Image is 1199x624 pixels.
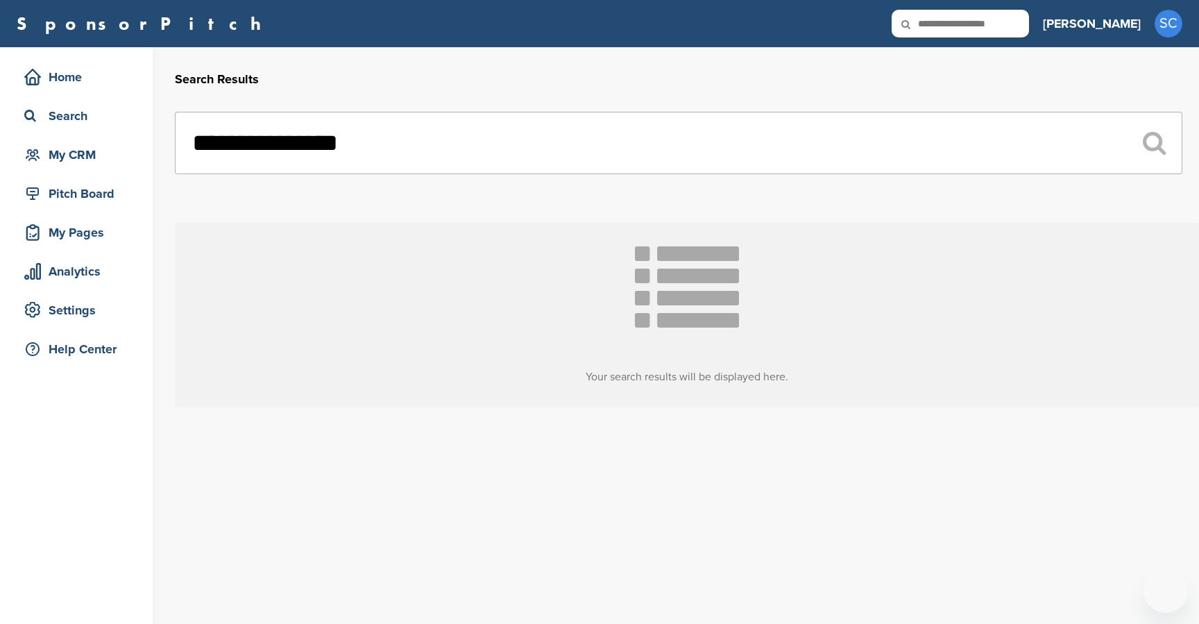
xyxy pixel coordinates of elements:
div: My CRM [21,142,139,167]
h3: Your search results will be displayed here. [175,369,1199,385]
div: Search [21,103,139,128]
a: Home [14,61,139,93]
a: Search [14,100,139,132]
div: Help Center [21,337,139,362]
div: Pitch Board [21,181,139,206]
a: [PERSON_NAME] [1043,8,1141,39]
div: My Pages [21,220,139,245]
a: Help Center [14,333,139,365]
a: Settings [14,294,139,326]
div: Settings [21,298,139,323]
a: My CRM [14,139,139,171]
span: SC [1155,10,1182,37]
div: Analytics [21,259,139,284]
h3: [PERSON_NAME] [1043,14,1141,33]
h2: Search Results [175,70,1182,89]
a: My Pages [14,217,139,248]
a: Pitch Board [14,178,139,210]
a: Analytics [14,255,139,287]
a: SponsorPitch [17,15,270,33]
iframe: Button to launch messaging window [1143,568,1188,613]
div: Home [21,65,139,90]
